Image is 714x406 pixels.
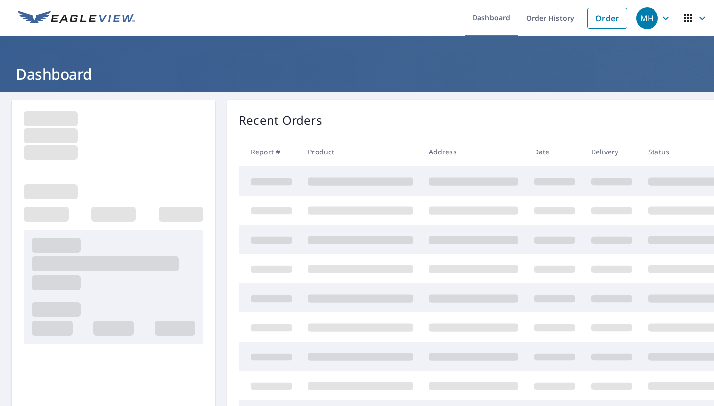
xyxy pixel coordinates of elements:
[421,137,526,166] th: Address
[239,111,322,129] p: Recent Orders
[300,137,421,166] th: Product
[583,137,640,166] th: Delivery
[587,8,627,29] a: Order
[12,64,702,84] h1: Dashboard
[526,137,583,166] th: Date
[636,7,658,29] div: MH
[18,11,135,26] img: EV Logo
[239,137,300,166] th: Report #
